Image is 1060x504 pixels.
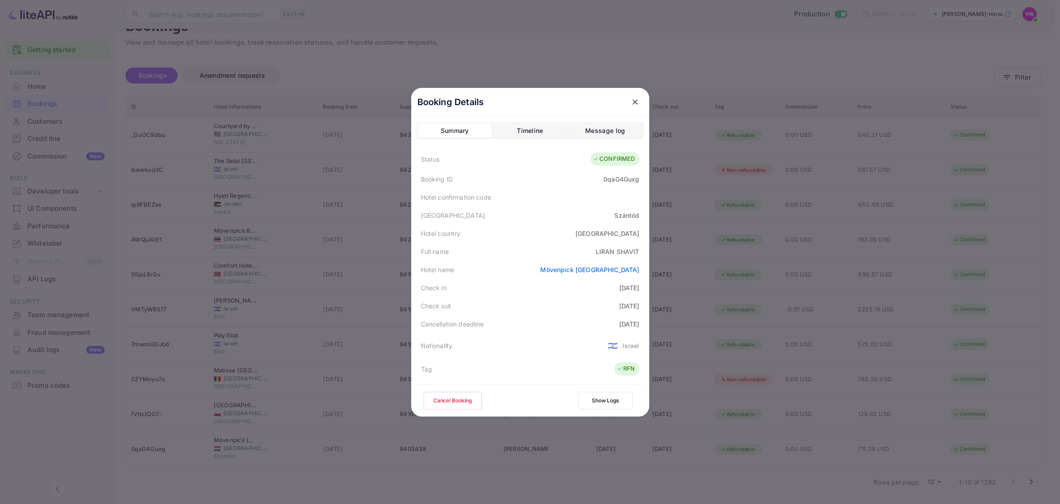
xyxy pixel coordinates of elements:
[418,124,492,138] button: Summary
[617,364,635,373] div: RFN
[627,94,643,110] button: close
[441,125,469,136] div: Summary
[421,364,432,374] div: Tag
[421,155,440,164] div: Status
[493,124,567,138] button: Timeline
[619,283,640,292] div: [DATE]
[421,174,453,184] div: Booking ID
[421,341,453,350] div: Nationality
[596,247,640,256] div: LIRAN SHAVIT
[517,125,543,136] div: Timeline
[421,301,451,311] div: Check out
[421,211,485,220] div: [GEOGRAPHIC_DATA]
[421,283,447,292] div: Check in
[585,125,625,136] div: Message log
[619,301,640,311] div: [DATE]
[614,211,639,220] div: Szántód
[619,319,640,329] div: [DATE]
[575,229,640,238] div: [GEOGRAPHIC_DATA]
[421,319,484,329] div: Cancellation deadline
[421,265,454,274] div: Hotel name
[603,174,639,184] div: 0qaG4Guxg
[608,337,618,353] span: United States
[593,155,635,163] div: CONFIRMED
[568,124,642,138] button: Message log
[417,95,484,109] p: Booking Details
[424,392,482,409] button: Cancel Booking
[421,193,491,202] div: Hotel confirmation code
[421,247,449,256] div: Full name
[540,266,639,273] a: Mövenpick [GEOGRAPHIC_DATA]
[623,341,640,350] div: Israel
[578,392,633,409] button: Show Logs
[421,229,461,238] div: Hotel country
